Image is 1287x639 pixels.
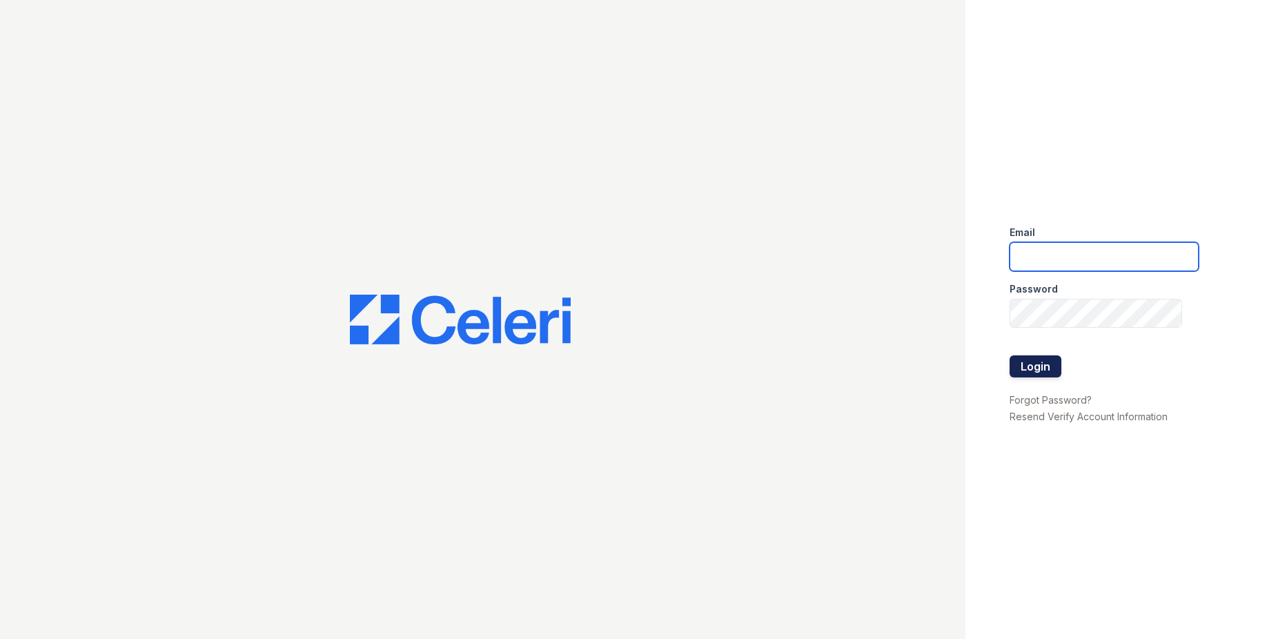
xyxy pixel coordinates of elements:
button: Login [1010,355,1061,377]
label: Password [1010,282,1058,296]
a: Forgot Password? [1010,394,1092,406]
a: Resend Verify Account Information [1010,411,1168,422]
img: CE_Logo_Blue-a8612792a0a2168367f1c8372b55b34899dd931a85d93a1a3d3e32e68fde9ad4.png [350,295,571,344]
label: Email [1010,226,1035,239]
